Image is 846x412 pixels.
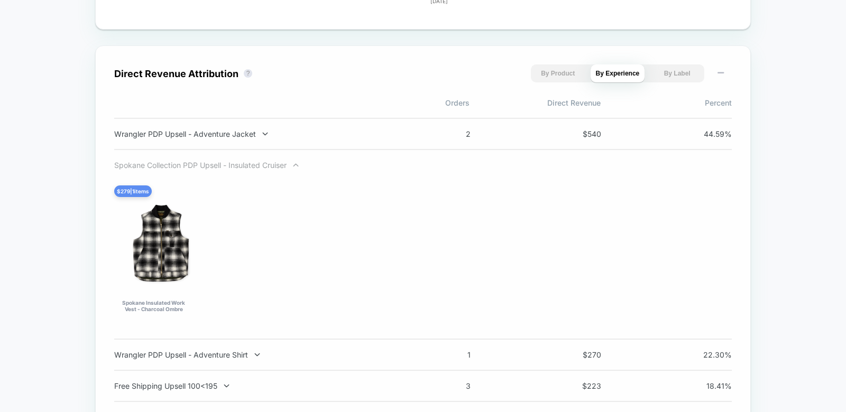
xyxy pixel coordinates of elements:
[554,129,601,138] span: $ 540
[114,129,392,138] div: Wrangler PDP Upsell - Adventure Jacket
[470,98,601,107] span: Direct Revenue
[114,161,392,170] div: Spokane Collection PDP Upsell - Insulated Cruiser
[531,64,585,82] button: By Product
[554,350,601,359] span: $ 270
[650,64,704,82] button: By Label
[591,64,645,82] button: By Experience
[423,129,471,138] span: 2
[554,381,601,390] span: $ 223
[119,299,188,312] div: Spokane Insulated Work Vest - Charcoal Ombre
[423,350,471,359] span: 1
[114,68,238,79] div: Direct Revenue Attribution
[338,98,470,107] span: Orders
[114,381,392,390] div: Free Shipping Upsell 100<195
[119,191,203,295] img: Spokane Insulated Work Vest - Charcoal Ombre
[114,185,152,197] div: $ 279 | 1 items
[423,381,471,390] span: 3
[601,98,732,107] span: Percent
[684,350,732,359] span: 22.30 %
[684,381,732,390] span: 18.41 %
[244,69,252,78] button: ?
[684,129,732,138] span: 44.59 %
[114,350,392,359] div: Wrangler PDP Upsell - Adventure Shirt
